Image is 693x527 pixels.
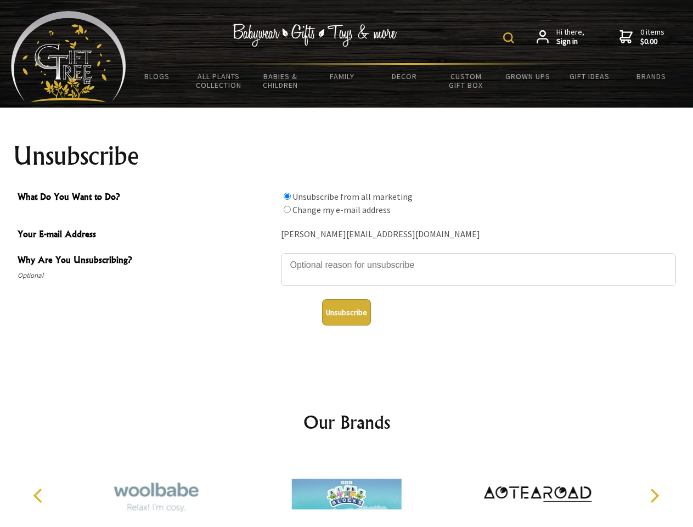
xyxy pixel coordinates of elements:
label: Unsubscribe from all marketing [292,191,413,202]
span: Hi there, [556,27,584,47]
input: What Do You Want to Do? [284,206,291,213]
a: Gift Ideas [559,65,621,88]
span: Your E-mail Address [18,227,275,243]
a: 0 items$0.00 [619,27,664,47]
img: Babywear - Gifts - Toys & more [233,24,397,47]
a: Family [312,65,374,88]
img: Babyware - Gifts - Toys and more... [11,11,126,102]
a: Hi there,Sign in [537,27,584,47]
input: What Do You Want to Do? [284,193,291,200]
textarea: Why Are You Unsubscribing? [281,253,676,286]
a: Custom Gift Box [435,65,497,97]
a: Decor [373,65,435,88]
button: Unsubscribe [322,299,371,326]
strong: $0.00 [640,37,664,47]
a: All Plants Collection [188,65,250,97]
a: Babies & Children [250,65,312,97]
strong: Sign in [556,37,584,47]
div: [PERSON_NAME][EMAIL_ADDRESS][DOMAIN_NAME] [281,226,676,243]
a: Grown Ups [497,65,559,88]
button: Next [642,484,666,508]
h2: Our Brands [22,409,672,435]
span: Why Are You Unsubscribing? [18,253,275,269]
label: Change my e-mail address [292,204,391,215]
span: 0 items [640,27,664,47]
img: product search [503,32,514,43]
h1: Unsubscribe [13,143,680,169]
a: BLOGS [126,65,188,88]
span: What Do You Want to Do? [18,190,275,206]
a: Brands [621,65,683,88]
span: Optional [18,269,275,282]
button: Previous [27,484,52,508]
